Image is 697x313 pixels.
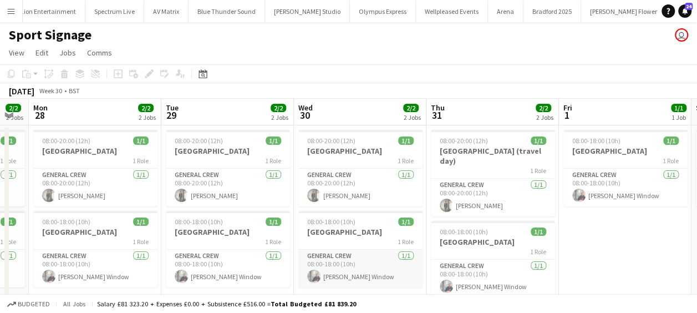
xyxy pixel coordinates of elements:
app-card-role: General Crew1/108:00-20:00 (12h)[PERSON_NAME] [166,169,290,206]
div: 08:00-20:00 (12h)1/1[GEOGRAPHIC_DATA]1 RoleGeneral Crew1/108:00-20:00 (12h)[PERSON_NAME] [166,130,290,206]
span: 1 Role [398,238,414,246]
span: 1 [562,109,572,122]
app-card-role: General Crew1/108:00-18:00 (10h)[PERSON_NAME] Window [563,169,688,206]
span: 08:00-20:00 (12h) [440,137,488,145]
span: 24 [685,3,693,10]
span: 31 [429,109,445,122]
div: 2 Jobs [6,113,23,122]
span: 2/2 [403,104,419,112]
span: 08:00-18:00 (10h) [440,228,488,236]
a: Comms [83,46,116,60]
app-user-avatar: Dominic Riley [675,28,688,42]
span: 08:00-20:00 (12h) [175,137,223,145]
app-job-card: 08:00-20:00 (12h)1/1[GEOGRAPHIC_DATA] (travel day)1 RoleGeneral Crew1/108:00-20:00 (12h)[PERSON_N... [431,130,555,216]
button: Budgeted [6,298,52,310]
div: 2 Jobs [139,113,156,122]
span: Budgeted [18,300,50,308]
app-card-role: General Crew1/108:00-18:00 (10h)[PERSON_NAME] Window [166,250,290,287]
span: 1/1 [266,137,281,145]
button: Spectrum Live [85,1,144,22]
app-card-role: General Crew1/108:00-18:00 (10h)[PERSON_NAME] Window [33,250,157,287]
div: Salary £81 323.20 + Expenses £0.00 + Subsistence £516.00 = [97,300,356,308]
span: Fri [563,103,572,113]
app-job-card: 08:00-18:00 (10h)1/1[GEOGRAPHIC_DATA]1 RoleGeneral Crew1/108:00-18:00 (10h)[PERSON_NAME] Window [431,221,555,297]
app-card-role: General Crew1/108:00-18:00 (10h)[PERSON_NAME] Window [298,250,423,287]
app-card-role: General Crew1/108:00-20:00 (12h)[PERSON_NAME] [431,179,555,216]
span: Week 30 [37,87,64,95]
a: Edit [31,46,53,60]
span: 2/2 [271,104,286,112]
span: 1/1 [1,137,16,145]
div: 2 Jobs [536,113,553,122]
span: 30 [297,109,313,122]
a: Jobs [55,46,80,60]
span: 08:00-18:00 (10h) [307,218,355,226]
span: Wed [298,103,313,113]
span: 1 Role [133,238,149,246]
button: Blue Thunder Sound [189,1,265,22]
span: 08:00-18:00 (10h) [175,218,223,226]
a: 24 [678,4,691,18]
span: 1/1 [663,137,679,145]
span: 1 Role [398,156,414,165]
span: 1/1 [133,137,149,145]
span: Jobs [59,48,76,58]
app-job-card: 08:00-18:00 (10h)1/1[GEOGRAPHIC_DATA]1 RoleGeneral Crew1/108:00-18:00 (10h)[PERSON_NAME] Window [33,211,157,287]
span: 2/2 [6,104,21,112]
span: Thu [431,103,445,113]
button: AV Matrix [144,1,189,22]
span: 1/1 [398,218,414,226]
app-job-card: 08:00-20:00 (12h)1/1[GEOGRAPHIC_DATA]1 RoleGeneral Crew1/108:00-20:00 (12h)[PERSON_NAME] [298,130,423,206]
span: Total Budgeted £81 839.20 [271,300,356,308]
div: 08:00-18:00 (10h)1/1[GEOGRAPHIC_DATA]1 RoleGeneral Crew1/108:00-18:00 (10h)[PERSON_NAME] Window [563,130,688,206]
button: Wellpleased Events [416,1,488,22]
span: 08:00-20:00 (12h) [307,137,355,145]
app-job-card: 08:00-20:00 (12h)1/1[GEOGRAPHIC_DATA]1 RoleGeneral Crew1/108:00-20:00 (12h)[PERSON_NAME] [33,130,157,206]
h3: [GEOGRAPHIC_DATA] [166,227,290,237]
span: 1/1 [671,104,686,112]
span: Tue [166,103,179,113]
span: 1/1 [531,228,546,236]
h3: [GEOGRAPHIC_DATA] [166,146,290,156]
h3: [GEOGRAPHIC_DATA] (travel day) [431,146,555,166]
span: 2/2 [536,104,551,112]
button: Olympus Express [350,1,416,22]
app-job-card: 08:00-18:00 (10h)1/1[GEOGRAPHIC_DATA]1 RoleGeneral Crew1/108:00-18:00 (10h)[PERSON_NAME] Window [166,211,290,287]
span: 2/2 [138,104,154,112]
span: 29 [164,109,179,122]
app-card-role: General Crew1/108:00-18:00 (10h)[PERSON_NAME] Window [431,260,555,297]
app-card-role: General Crew1/108:00-20:00 (12h)[PERSON_NAME] [33,169,157,206]
h3: [GEOGRAPHIC_DATA] [33,146,157,156]
span: 1 Role [133,156,149,165]
span: Edit [35,48,48,58]
span: 1/1 [531,137,546,145]
span: All jobs [61,300,88,308]
span: 1 Role [265,156,281,165]
span: 1 Role [530,248,546,256]
span: Mon [33,103,48,113]
span: 08:00-18:00 (10h) [42,218,90,226]
app-card-role: General Crew1/108:00-20:00 (12h)[PERSON_NAME] [298,169,423,206]
h3: [GEOGRAPHIC_DATA] [298,146,423,156]
h3: [GEOGRAPHIC_DATA] [431,237,555,247]
span: 1/1 [398,137,414,145]
span: 1/1 [1,218,16,226]
span: 1 Role [265,238,281,246]
button: [PERSON_NAME] Studio [265,1,350,22]
span: 1 Role [530,166,546,175]
h3: [GEOGRAPHIC_DATA] [563,146,688,156]
span: 08:00-20:00 (12h) [42,137,90,145]
div: 1 Job [671,113,686,122]
span: 1/1 [133,218,149,226]
div: 08:00-18:00 (10h)1/1[GEOGRAPHIC_DATA]1 RoleGeneral Crew1/108:00-18:00 (10h)[PERSON_NAME] Window [298,211,423,287]
a: View [4,46,29,60]
span: 1 Role [663,156,679,165]
div: 2 Jobs [271,113,288,122]
span: 28 [32,109,48,122]
h3: [GEOGRAPHIC_DATA] [33,227,157,237]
